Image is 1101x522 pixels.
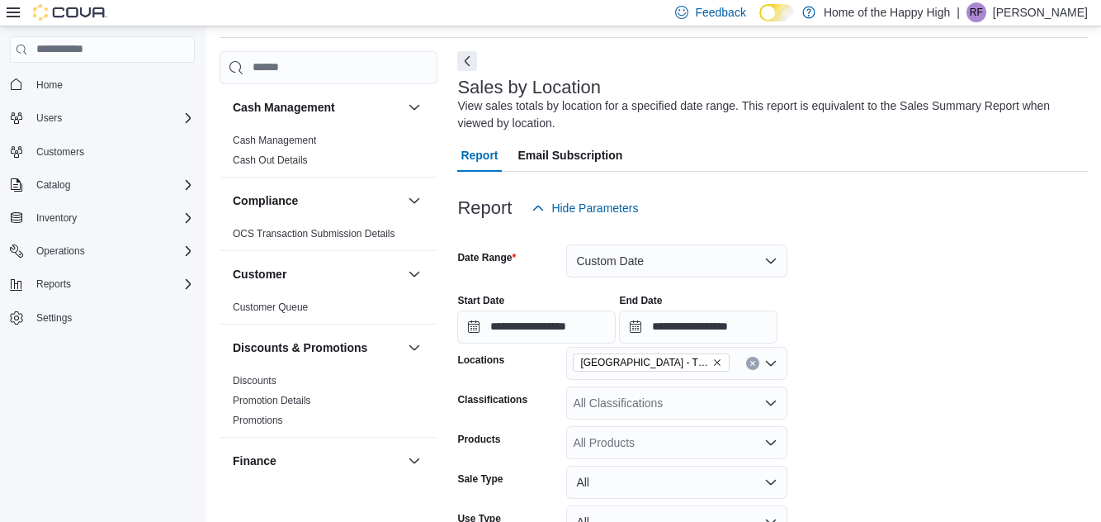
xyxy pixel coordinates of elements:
span: Operations [36,244,85,258]
button: Cash Management [404,97,424,117]
a: Promotion Details [233,395,311,406]
span: Operations [30,241,195,261]
button: Open list of options [764,436,777,449]
div: Cash Management [220,130,437,177]
span: Dark Mode [759,21,760,22]
button: Open list of options [764,396,777,410]
button: Inventory [3,206,201,230]
h3: Customer [233,266,286,282]
label: Sale Type [457,472,503,486]
h3: Compliance [233,192,298,209]
label: Classifications [457,393,527,406]
a: Customers [30,142,91,162]
label: Locations [457,354,504,367]
button: Users [3,107,201,130]
span: Catalog [30,175,195,195]
button: Compliance [233,192,401,209]
button: Compliance [404,191,424,211]
button: Open list of options [764,357,777,370]
span: Feedback [695,4,745,21]
span: Reports [36,278,71,291]
img: Cova [33,4,107,21]
button: Catalog [30,175,77,195]
span: Home [30,74,195,95]
button: Catalog [3,173,201,197]
button: Customers [3,140,201,164]
span: Email Subscription [518,139,623,172]
div: Compliance [220,224,437,250]
span: Customers [36,145,84,159]
span: [GEOGRAPHIC_DATA] - The Shed District - Fire & Flower [580,354,709,371]
span: Reports [30,274,195,294]
span: Cash Management [233,134,316,147]
span: Settings [30,307,195,328]
button: Home [3,73,201,97]
span: Users [36,112,62,125]
button: Clear input [746,357,759,370]
button: Finance [404,451,424,471]
div: Discounts & Promotions [220,371,437,437]
label: Date Range [457,251,516,264]
p: | [957,2,960,22]
span: Discounts [233,374,276,387]
button: Users [30,108,69,128]
button: Customer [233,266,401,282]
button: All [566,466,787,499]
button: Operations [3,240,201,263]
a: Home [30,75,69,95]
a: OCS Transaction Submission Details [233,228,395,240]
button: Settings [3,306,201,330]
span: Settings [36,311,72,325]
a: Cash Out Details [233,154,308,166]
h3: Report [457,198,512,218]
span: Promotions [233,414,283,427]
span: RF [970,2,983,22]
h3: Finance [233,453,276,469]
button: Operations [30,241,92,261]
button: Discounts & Promotions [233,339,401,356]
a: Promotions [233,415,283,426]
p: Home of the Happy High [824,2,950,22]
input: Dark Mode [759,4,794,21]
label: Start Date [457,294,504,307]
h3: Sales by Location [457,78,601,97]
span: Hide Parameters [551,200,638,216]
button: Discounts & Promotions [404,338,424,358]
input: Press the down key to open a popover containing a calendar. [457,311,616,344]
button: Customer [404,264,424,284]
button: Next [457,51,477,71]
button: Hide Parameters [525,192,645,225]
a: Settings [30,308,78,328]
span: Catalog [36,178,70,192]
div: View sales totals by location for a specified date range. This report is equivalent to the Sales ... [457,97,1080,132]
a: Cash Management [233,135,316,146]
h3: Discounts & Promotions [233,339,367,356]
div: Reshawn Facey [966,2,986,22]
span: Users [30,108,195,128]
button: Inventory [30,208,83,228]
button: Custom Date [566,244,787,278]
span: Inventory [36,211,77,225]
a: Discounts [233,375,276,387]
span: Promotion Details [233,394,311,407]
label: End Date [619,294,662,307]
span: Winnipeg - The Shed District - Fire & Flower [573,354,730,372]
span: Customer Queue [233,301,308,314]
button: Reports [30,274,78,294]
nav: Complex example [10,66,195,373]
span: Home [36,78,63,92]
button: Finance [233,453,401,469]
input: Press the down key to open a popover containing a calendar. [619,311,777,344]
span: Cash Out Details [233,154,308,167]
label: Products [457,433,500,446]
button: Reports [3,273,201,296]
button: Remove Winnipeg - The Shed District - Fire & Flower from selection in this group [712,358,722,368]
h3: Cash Management [233,99,335,116]
button: Cash Management [233,99,401,116]
p: [PERSON_NAME] [993,2,1088,22]
span: Customers [30,141,195,162]
span: Inventory [30,208,195,228]
span: OCS Transaction Submission Details [233,227,395,240]
div: Customer [220,297,437,324]
a: Customer Queue [233,301,308,313]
